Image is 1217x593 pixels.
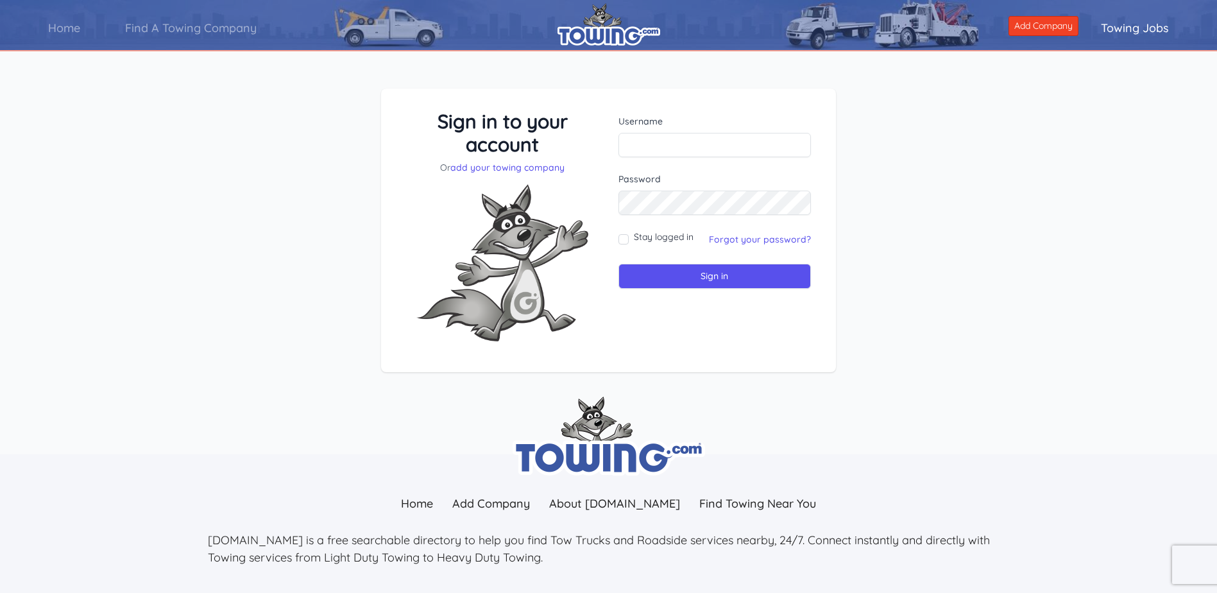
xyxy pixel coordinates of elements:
a: Home [391,490,443,517]
p: [DOMAIN_NAME] is a free searchable directory to help you find Tow Trucks and Roadside services ne... [208,531,1010,566]
label: Stay logged in [634,230,694,243]
a: Home [26,10,103,46]
a: About [DOMAIN_NAME] [540,490,690,517]
a: Forgot your password? [709,234,811,245]
a: Add Company [443,490,540,517]
label: Password [618,173,812,185]
a: add your towing company [450,162,565,173]
a: Towing Jobs [1078,10,1191,46]
h3: Sign in to your account [406,110,599,156]
img: Fox-Excited.png [406,174,599,352]
img: logo.png [557,3,660,46]
label: Username [618,115,812,128]
a: Add Company [1008,16,1078,36]
a: Find A Towing Company [103,10,279,46]
input: Sign in [618,264,812,289]
img: towing [513,397,705,476]
a: Find Towing Near You [690,490,826,517]
p: Or [406,161,599,174]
